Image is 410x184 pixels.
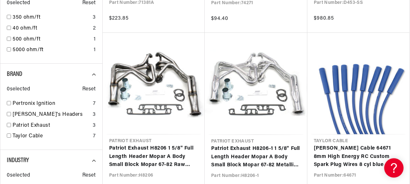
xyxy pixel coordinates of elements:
a: 5000 ohm/ft [13,46,91,54]
div: 7 [93,132,96,141]
div: 3 [93,122,96,130]
span: Industry [7,157,29,164]
a: Patriot Exhaust [13,122,90,130]
span: Brand [7,71,22,78]
span: 0 selected [7,85,30,94]
a: 40 ohm/ft [13,24,90,33]
div: 3 [93,14,96,22]
div: 7 [93,100,96,108]
span: 0 selected [7,171,30,180]
a: [PERSON_NAME] Cable 64671 8mm High Energy RC Custom Spark Plug Wires 8 cyl blue [314,144,403,169]
span: Reset [82,85,96,94]
div: 1 [94,46,96,54]
span: Reset [82,171,96,180]
a: [PERSON_NAME]'s Headers [13,111,90,119]
div: 1 [94,35,96,44]
div: 3 [93,111,96,119]
a: Patriot Exhaust H8206 1 5/8" Full Length Header Mopar A Body Small Block Mopar 67-82 Raw Steel [109,144,199,169]
a: 500 ohm/ft [13,35,91,44]
a: Pertronix Ignition [13,100,90,108]
a: Taylor Cable [13,132,90,141]
div: 2 [93,24,96,33]
a: 350 ohm/ft [13,14,90,22]
a: Patriot Exhaust H8206-1 1 5/8" Full Length Header Mopar A Body Small Block Mopar 67-82 Metallic C... [211,145,301,170]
